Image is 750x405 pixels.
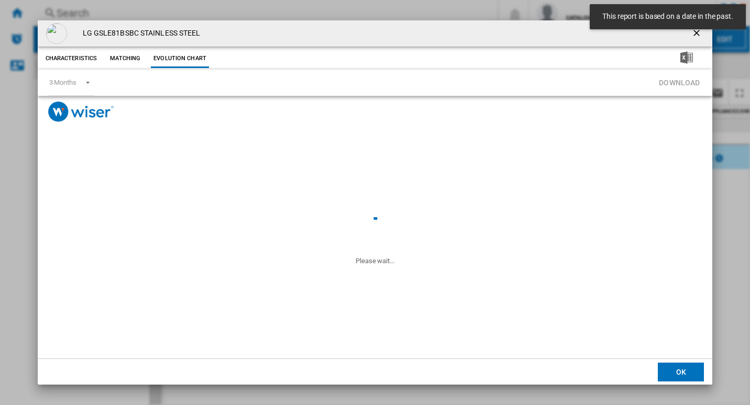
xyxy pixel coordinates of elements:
button: Download [656,73,703,93]
button: Matching [102,49,148,68]
ng-transclude: Please wait... [356,257,394,265]
div: 3 Months [49,78,76,86]
button: Download in Excel [664,49,710,68]
img: empty.gif [46,23,67,44]
button: OK [658,363,704,381]
span: This report is based on a date in the past. [599,12,736,22]
button: Characteristics [43,49,100,68]
img: excel-24x24.png [680,51,693,64]
ng-md-icon: getI18NText('BUTTONS.CLOSE_DIALOG') [691,28,704,40]
img: logo_wiser_300x94.png [48,102,114,122]
md-dialog: Product popup [38,20,713,385]
button: Evolution chart [151,49,209,68]
h4: LG GSLE81BSBC STAINLESS STEEL [78,28,201,39]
